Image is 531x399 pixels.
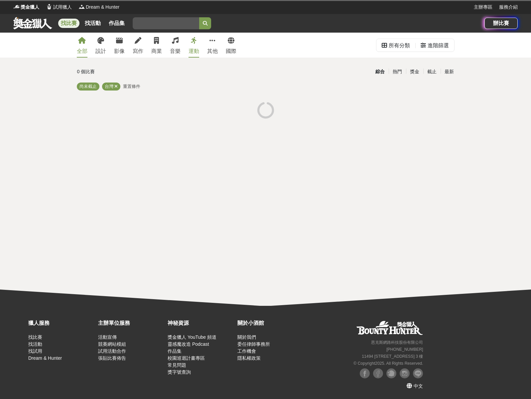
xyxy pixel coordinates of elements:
[78,4,119,11] a: LogoDream & Hunter
[168,348,182,354] a: 作品集
[123,84,140,89] span: 重置條件
[428,39,449,52] div: 進階篩選
[151,47,162,55] div: 商業
[28,355,62,361] a: Dream & Hunter
[371,340,423,345] small: 恩克斯網路科技股份有限公司
[28,334,42,340] a: 找比賽
[105,84,113,89] span: 台灣
[400,368,410,378] img: Instagram
[237,348,256,354] a: 工作機會
[28,341,42,347] a: 找活動
[78,3,85,10] img: Logo
[98,348,126,354] a: 試用活動合作
[207,33,218,58] a: 其他
[189,33,199,58] a: 運動
[168,319,234,327] div: 神秘資源
[98,334,117,340] a: 活動宣傳
[474,4,492,11] a: 主辦專區
[371,66,389,78] div: 綜合
[86,4,119,11] span: Dream & Hunter
[77,47,87,55] div: 全部
[499,4,518,11] a: 服務介紹
[484,18,518,29] a: 辦比賽
[168,334,216,340] a: 獎金獵人 YouTube 頻道
[98,341,126,347] a: 競賽網站模組
[28,348,42,354] a: 找試用
[133,33,143,58] a: 寫作
[151,33,162,58] a: 商業
[133,47,143,55] div: 寫作
[77,66,202,78] div: 0 個比賽
[114,33,125,58] a: 影像
[353,361,423,366] small: © Copyright 2025 . All Rights Reserved.
[58,19,79,28] a: 找比賽
[423,66,441,78] div: 截止
[98,319,165,327] div: 主辦單位服務
[168,362,186,368] a: 常見問題
[386,368,396,378] img: Plurk
[237,334,256,340] a: 關於我們
[362,354,423,359] small: 11494 [STREET_ADDRESS] 3 樓
[237,355,261,361] a: 隱私權政策
[389,66,406,78] div: 熱門
[389,39,410,52] div: 所有分類
[207,47,218,55] div: 其他
[189,47,199,55] div: 運動
[226,33,236,58] a: 國際
[170,33,181,58] a: 音樂
[441,66,458,78] div: 最新
[13,4,39,11] a: Logo獎金獵人
[98,355,126,361] a: 張貼比賽佈告
[21,4,39,11] span: 獎金獵人
[46,4,72,11] a: Logo試用獵人
[237,319,304,327] div: 關於小酒館
[82,19,103,28] a: 找活動
[406,66,423,78] div: 獎金
[373,368,383,378] img: Facebook
[28,319,95,327] div: 獵人服務
[168,355,205,361] a: 校園巡迴計畫專區
[79,84,97,89] span: 尚未截止
[168,369,191,375] a: 獎字號查詢
[106,19,127,28] a: 作品集
[77,33,87,58] a: 全部
[414,383,423,389] span: 中文
[114,47,125,55] div: 影像
[95,33,106,58] a: 設計
[413,368,423,378] img: LINE
[360,368,370,378] img: Facebook
[168,341,209,347] a: 靈感魔改造 Podcast
[170,47,181,55] div: 音樂
[46,3,53,10] img: Logo
[13,3,20,10] img: Logo
[237,341,270,347] a: 委任律師事務所
[53,4,72,11] span: 試用獵人
[226,47,236,55] div: 國際
[95,47,106,55] div: 設計
[386,347,423,352] small: [PHONE_NUMBER]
